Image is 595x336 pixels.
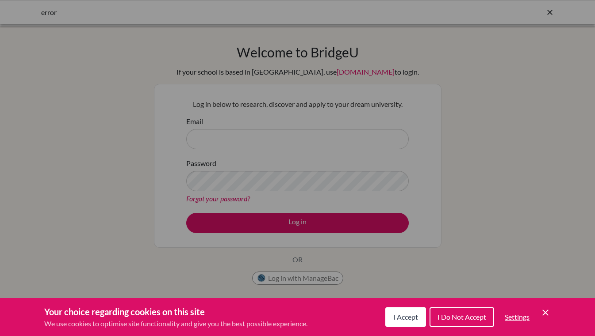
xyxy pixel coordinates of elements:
[44,305,307,318] h3: Your choice regarding cookies on this site
[385,307,426,327] button: I Accept
[498,308,537,326] button: Settings
[44,318,307,329] p: We use cookies to optimise site functionality and give you the best possible experience.
[505,313,530,321] span: Settings
[438,313,486,321] span: I Do Not Accept
[540,307,551,318] button: Save and close
[430,307,494,327] button: I Do Not Accept
[393,313,418,321] span: I Accept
